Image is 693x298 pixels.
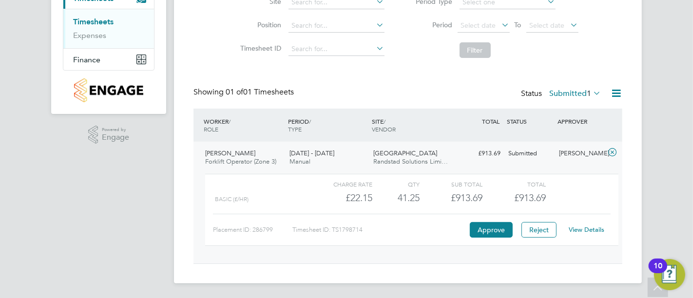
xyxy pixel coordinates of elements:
label: Timesheet ID [238,44,282,53]
button: Approve [470,222,513,238]
span: Powered by [102,126,129,134]
a: Go to home page [63,78,154,102]
span: Finance [73,55,100,64]
div: 41.25 [372,190,420,206]
span: Select date [530,21,565,30]
div: PERIOD [286,112,370,138]
label: Position [238,20,282,29]
a: Timesheets [73,17,114,26]
span: £913.69 [514,192,546,204]
div: APPROVER [555,112,606,130]
span: To [512,19,524,31]
button: Filter [460,42,491,58]
span: Randstad Solutions Limi… [374,157,448,166]
input: Search for... [289,19,385,33]
div: QTY [372,178,420,190]
span: 1 [587,89,591,98]
div: Submitted [504,146,555,162]
a: Powered byEngage [88,126,130,144]
div: £913.69 [454,146,504,162]
span: TOTAL [482,117,500,125]
div: WORKER [201,112,286,138]
img: countryside-properties-logo-retina.png [74,78,143,102]
div: STATUS [504,112,555,130]
span: / [384,117,386,125]
span: 01 Timesheets [226,87,294,97]
div: Timesheets [63,9,154,48]
div: Timesheet ID: TS1798714 [292,222,467,238]
div: Total [482,178,545,190]
label: Period [409,20,453,29]
div: Sub Total [420,178,482,190]
div: Charge rate [309,178,372,190]
span: Forklift Operator (Zone 3) [205,157,276,166]
div: 10 [654,266,662,279]
span: Engage [102,133,129,142]
span: TYPE [288,125,302,133]
button: Finance [63,49,154,70]
button: Open Resource Center, 10 new notifications [654,259,685,290]
span: / [229,117,231,125]
span: basic (£/HR) [215,196,249,203]
span: [GEOGRAPHIC_DATA] [374,149,438,157]
span: [DATE] - [DATE] [289,149,334,157]
div: Status [521,87,603,101]
div: [PERSON_NAME] [555,146,606,162]
span: [PERSON_NAME] [205,149,255,157]
div: £913.69 [420,190,482,206]
input: Search for... [289,42,385,56]
div: SITE [370,112,454,138]
span: 01 of [226,87,243,97]
a: View Details [569,225,605,234]
a: Expenses [73,31,106,40]
div: Placement ID: 286799 [213,222,292,238]
span: ROLE [204,125,218,133]
span: Manual [289,157,310,166]
div: £22.15 [309,190,372,206]
span: VENDOR [372,125,396,133]
span: / [309,117,311,125]
span: Select date [461,21,496,30]
button: Reject [521,222,557,238]
label: Submitted [549,89,601,98]
div: Showing [193,87,296,97]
